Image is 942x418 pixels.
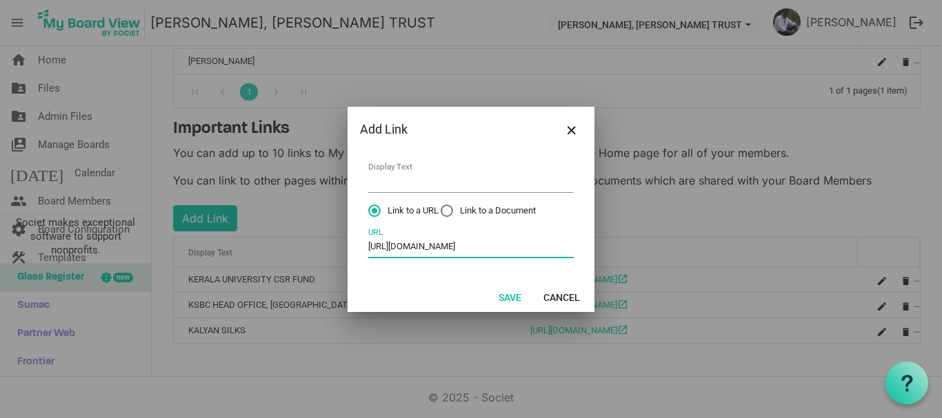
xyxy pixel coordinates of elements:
[348,107,594,312] div: Dialog edit
[490,287,530,306] button: Save
[441,205,536,217] span: Link to a Document
[360,119,538,140] div: Add Link
[534,287,589,306] button: Cancel
[561,119,582,140] button: Close
[368,205,439,217] span: Link to a URL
